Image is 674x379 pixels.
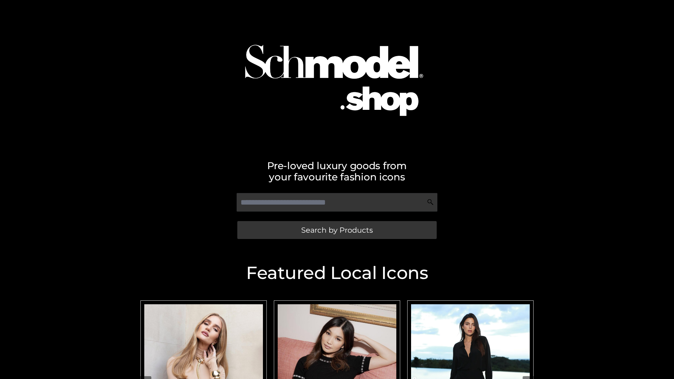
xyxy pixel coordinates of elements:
a: Search by Products [237,221,437,239]
h2: Pre-loved luxury goods from your favourite fashion icons [137,160,537,182]
h2: Featured Local Icons​ [137,264,537,282]
img: Search Icon [427,199,434,206]
span: Search by Products [301,226,373,234]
